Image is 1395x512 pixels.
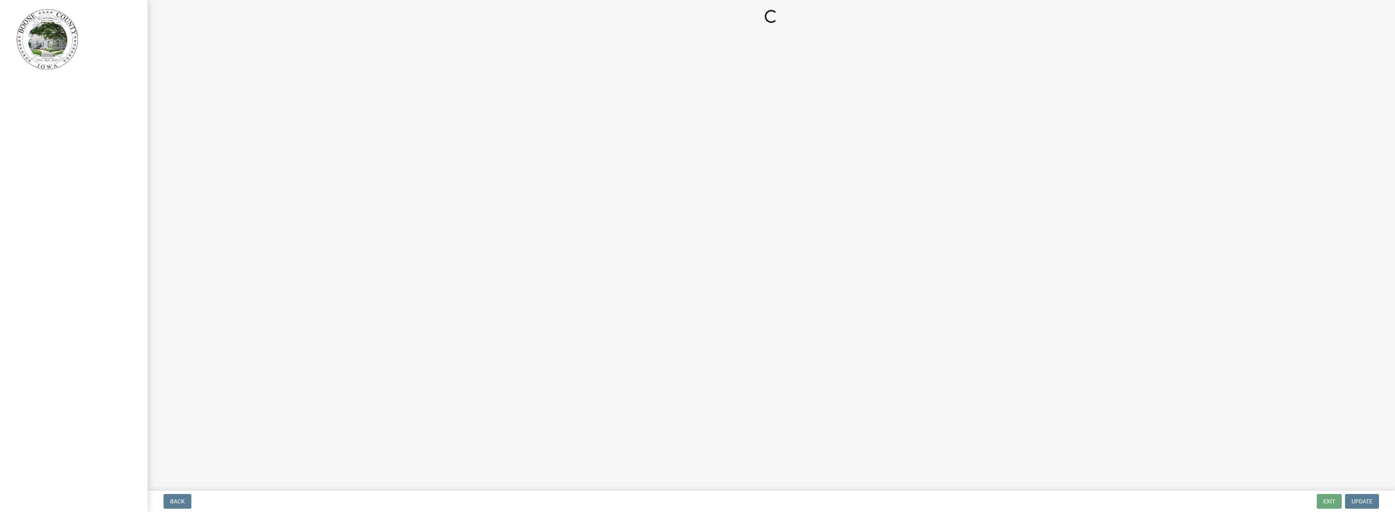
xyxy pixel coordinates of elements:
[16,9,79,70] img: Boone County, Iowa
[164,494,191,509] button: Back
[1352,498,1372,505] span: Update
[1345,494,1379,509] button: Update
[1317,494,1342,509] button: Exit
[170,498,185,505] span: Back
